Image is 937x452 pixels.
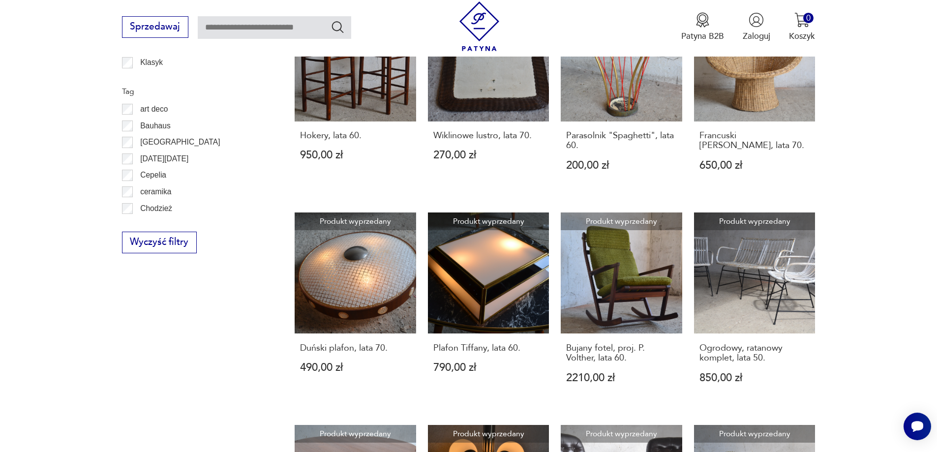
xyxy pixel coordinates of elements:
[140,169,166,181] p: Cepelia
[433,343,544,353] h3: Plafon Tiffany, lata 60.
[566,160,677,171] p: 200,00 zł
[699,160,810,171] p: 650,00 zł
[749,12,764,28] img: Ikonka użytkownika
[566,373,677,383] p: 2210,00 zł
[681,30,724,42] p: Patyna B2B
[789,12,815,42] button: 0Koszyk
[140,202,172,215] p: Chodzież
[694,212,816,406] a: Produkt wyprzedanyOgrodowy, ratanowy komplet, lata 50.Ogrodowy, ratanowy komplet, lata 50.850,00 zł
[681,12,724,42] button: Patyna B2B
[140,152,188,165] p: [DATE][DATE]
[699,343,810,363] h3: Ogrodowy, ratanowy komplet, lata 50.
[300,131,411,141] h3: Hokery, lata 60.
[140,120,171,132] p: Bauhaus
[122,85,267,98] p: Tag
[904,413,931,440] iframe: Smartsupp widget button
[122,16,188,38] button: Sprzedawaj
[794,12,810,28] img: Ikona koszyka
[699,373,810,383] p: 850,00 zł
[122,24,188,31] a: Sprzedawaj
[433,150,544,160] p: 270,00 zł
[295,212,416,406] a: Produkt wyprzedanyDuński plafon, lata 70.Duński plafon, lata 70.490,00 zł
[743,12,770,42] button: Zaloguj
[681,12,724,42] a: Ikona medaluPatyna B2B
[789,30,815,42] p: Koszyk
[300,150,411,160] p: 950,00 zł
[140,56,163,69] p: Klasyk
[695,12,710,28] img: Ikona medalu
[300,362,411,373] p: 490,00 zł
[140,103,168,116] p: art deco
[566,131,677,151] h3: Parasolnik "Spaghetti", lata 60.
[433,131,544,141] h3: Wiklinowe lustro, lata 70.
[454,1,504,51] img: Patyna - sklep z meblami i dekoracjami vintage
[331,20,345,34] button: Szukaj
[743,30,770,42] p: Zaloguj
[140,136,220,149] p: [GEOGRAPHIC_DATA]
[699,131,810,151] h3: Francuski [PERSON_NAME], lata 70.
[428,212,549,406] a: Produkt wyprzedanyPlafon Tiffany, lata 60.Plafon Tiffany, lata 60.790,00 zł
[433,362,544,373] p: 790,00 zł
[300,343,411,353] h3: Duński plafon, lata 70.
[561,212,682,406] a: Produkt wyprzedanyBujany fotel, proj. P. Volther, lata 60.Bujany fotel, proj. P. Volther, lata 60...
[140,185,171,198] p: ceramika
[122,232,197,253] button: Wyczyść filtry
[140,218,170,231] p: Ćmielów
[803,13,814,23] div: 0
[566,343,677,363] h3: Bujany fotel, proj. P. Volther, lata 60.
